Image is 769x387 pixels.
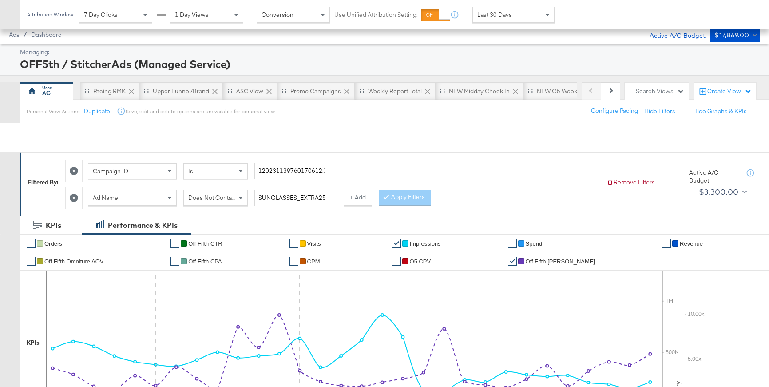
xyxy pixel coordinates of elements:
[307,258,320,265] span: CPM
[153,87,209,96] div: Upper Funnel/Brand
[392,239,401,248] a: ✔
[93,194,118,202] span: Ad Name
[31,31,62,38] a: Dashboard
[689,168,738,185] div: Active A/C Budget
[93,87,126,96] div: Pacing RMK
[307,240,321,247] span: Visits
[254,163,331,179] input: Enter a search term
[27,12,75,18] div: Attribution Window:
[508,257,517,266] a: ✔
[188,194,237,202] span: Does Not Contain
[170,257,179,266] a: ✔
[699,185,739,199] div: $3,300.00
[170,239,179,248] a: ✔
[290,87,341,96] div: Promo Campaigns
[254,190,331,206] input: Enter a search term
[537,87,602,96] div: NEW O5 Weekly Report
[27,257,36,266] a: ✔
[27,339,40,347] div: KPIs
[707,87,752,96] div: Create View
[144,88,149,93] div: Drag to reorder tab
[508,239,517,248] a: ✔
[693,107,747,116] button: Hide Graphs & KPIs
[585,103,644,119] button: Configure Pacing
[188,167,193,175] span: Is
[334,11,418,19] label: Use Unified Attribution Setting:
[42,89,51,97] div: AC
[289,239,298,248] a: ✔
[636,87,684,96] div: Search Views
[392,257,401,266] a: ✔
[477,11,512,19] span: Last 30 Days
[606,178,655,187] button: Remove Filters
[368,87,422,96] div: Weekly Report Total
[644,107,675,116] button: Hide Filters
[640,28,706,41] div: Active A/C Budget
[449,87,510,96] div: NEW Midday Check In
[27,108,80,115] div: Personal View Actions:
[188,258,222,265] span: off fifth CPA
[410,258,431,265] span: O5 CPV
[46,220,61,231] div: KPIs
[410,240,441,247] span: Impressions
[680,240,703,247] span: Revenue
[695,185,749,199] button: $3,300.00
[27,239,36,248] a: ✔
[126,108,275,115] div: Save, edit and delete options are unavailable for personal view.
[93,167,128,175] span: Campaign ID
[662,239,671,248] a: ✔
[281,88,286,93] div: Drag to reorder tab
[84,88,89,93] div: Drag to reorder tab
[20,48,758,56] div: Managing:
[188,240,222,247] span: Off Fifth CTR
[84,11,118,19] span: 7 Day Clicks
[9,31,19,38] span: Ads
[526,240,543,247] span: Spend
[262,11,293,19] span: Conversion
[344,190,372,206] button: + Add
[710,28,760,42] button: $17,869.00
[236,87,263,96] div: ASC View
[359,88,364,93] div: Drag to reorder tab
[714,30,749,41] div: $17,869.00
[108,220,178,231] div: Performance & KPIs
[28,178,59,187] div: Filtered By:
[44,258,103,265] span: Off Fifth Omniture AOV
[44,240,62,247] span: Orders
[84,107,110,116] button: Duplicate
[289,257,298,266] a: ✔
[528,88,533,93] div: Drag to reorder tab
[440,88,445,93] div: Drag to reorder tab
[19,31,31,38] span: /
[175,11,209,19] span: 1 Day Views
[20,56,758,72] div: OFF5th / StitcherAds (Managed Service)
[526,258,595,265] span: Off Fifth [PERSON_NAME]
[227,88,232,93] div: Drag to reorder tab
